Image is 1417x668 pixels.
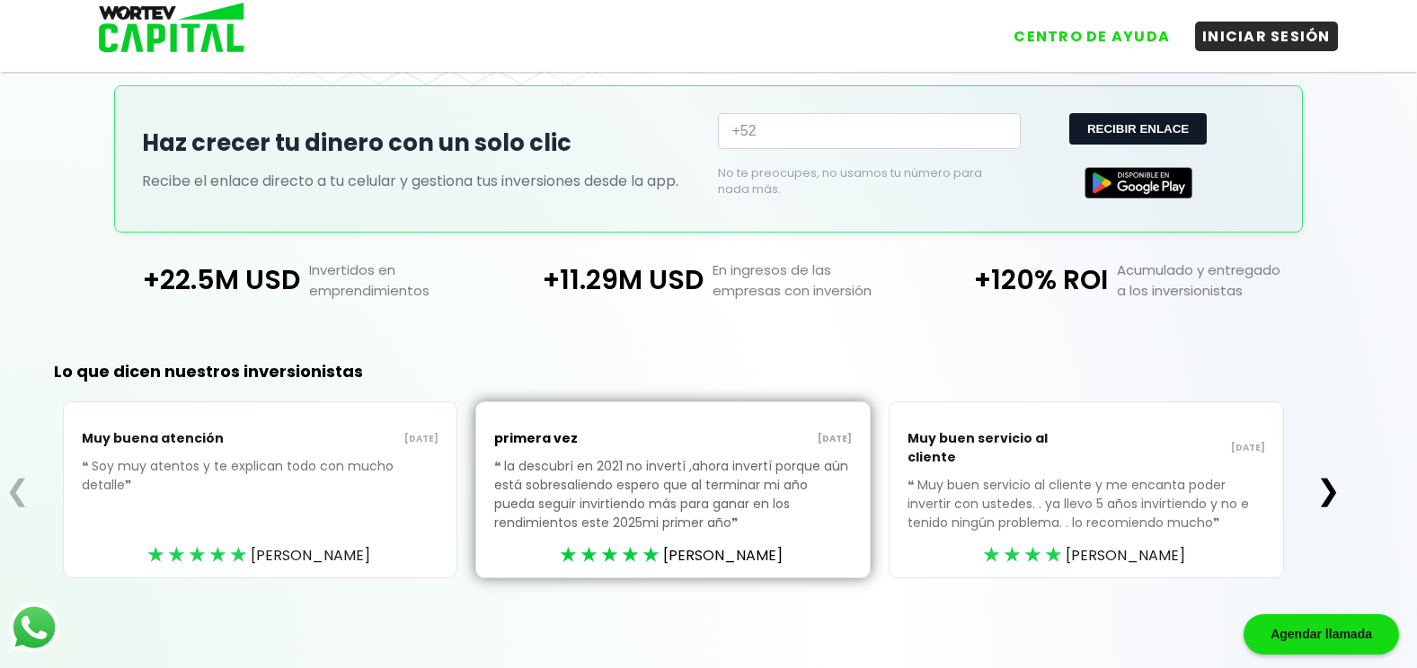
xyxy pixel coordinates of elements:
p: Muy buen servicio al cliente [908,420,1086,476]
span: ❞ [125,476,135,494]
span: [PERSON_NAME] [251,544,370,567]
span: ❞ [1213,514,1223,532]
div: ★★★★★ [560,541,663,568]
p: En ingresos de las empresas con inversión [704,259,910,301]
span: ❝ [494,457,504,475]
span: ❝ [908,476,917,494]
button: INICIAR SESIÓN [1195,22,1338,51]
p: la descubrí en 2021 no invertí ,ahora invertí porque aún está sobresaliendo espero que al termina... [494,457,852,559]
p: +11.29M USD [507,259,704,301]
a: INICIAR SESIÓN [1177,8,1338,51]
p: primera vez [494,420,673,457]
img: Google Play [1085,167,1192,198]
p: Soy muy atentos y te explican todo con mucho detalle [82,457,439,522]
button: ❯ [1311,472,1346,508]
p: Invertidos en emprendimientos [300,259,507,301]
div: Agendar llamada [1244,614,1399,655]
span: ❞ [731,514,741,532]
p: +120% ROI [910,259,1108,301]
p: [DATE] [260,432,438,446]
button: CENTRO DE AYUDA [1006,22,1177,51]
button: RECIBIR ENLACE [1069,113,1207,145]
p: Acumulado y entregado a los inversionistas [1108,259,1315,301]
span: [PERSON_NAME] [1066,544,1185,567]
h2: Haz crecer tu dinero con un solo clic [142,126,700,161]
p: +22.5M USD [102,259,300,301]
span: [PERSON_NAME] [663,544,783,567]
div: ★★★★★ [147,541,251,568]
span: ❝ [82,457,92,475]
img: logos_whatsapp-icon.242b2217.svg [9,602,59,653]
p: No te preocupes, no usamos tu número para nada más. [718,165,992,198]
p: Muy buena atención [82,420,261,457]
p: [DATE] [673,432,852,446]
a: CENTRO DE AYUDA [988,8,1177,51]
p: Muy buen servicio al cliente y me encanta poder invertir con ustedes. . ya llevo 5 años invirtien... [908,476,1265,559]
p: Recibe el enlace directo a tu celular y gestiona tus inversiones desde la app. [142,170,700,192]
p: [DATE] [1086,441,1265,455]
div: ★★★★ [983,541,1066,568]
